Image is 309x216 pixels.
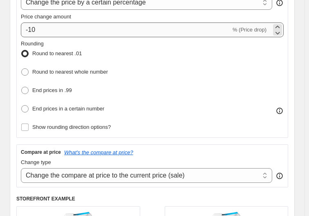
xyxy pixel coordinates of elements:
span: % (Price drop) [233,27,266,33]
span: Round to nearest .01 [32,50,82,56]
span: End prices in .99 [32,87,72,93]
span: Show rounding direction options? [32,124,111,130]
span: End prices in a certain number [32,106,104,112]
div: help [275,172,284,180]
h3: Compare at price [21,149,61,155]
span: Change type [21,159,51,165]
input: -15 [21,22,231,37]
span: Rounding [21,40,44,47]
button: What's the compare at price? [64,149,133,155]
span: Round to nearest whole number [32,69,108,75]
h6: STOREFRONT EXAMPLE [16,196,288,202]
span: Price change amount [21,13,71,20]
